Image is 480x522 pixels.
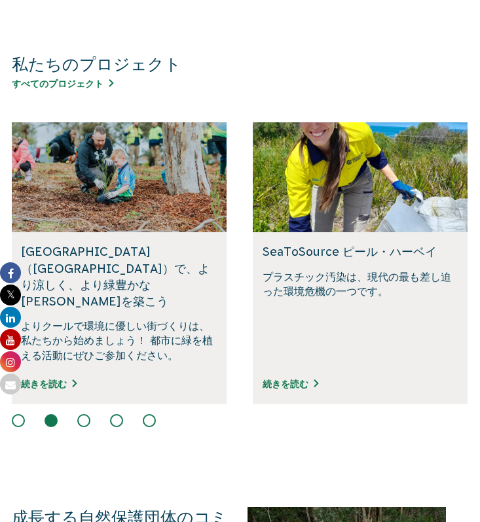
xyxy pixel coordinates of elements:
a: すべてのプロジェクト [12,78,113,89]
a: 続きを読む [21,379,77,389]
font: [GEOGRAPHIC_DATA]（[GEOGRAPHIC_DATA]）で、より涼しく、より緑豊かな[PERSON_NAME]を築こう [21,245,210,308]
font: プラスチック汚染は、現代の最も差し迫った環境危機の一つです。 [263,271,451,297]
font: すべてのプロジェクト [12,78,103,89]
font: 続きを読む [21,379,67,389]
font: 続きを読む [263,379,308,389]
font: よりクールで環境に優しい街づくりは、私たちから始めましょう！ 都市に緑を植える活動にぜひご参加ください。 [21,320,213,361]
font: 私たちのプロジェクト [12,55,181,73]
font: SeaToSource ピール・ハーベイ [263,245,437,258]
a: 続きを読む [263,379,318,389]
